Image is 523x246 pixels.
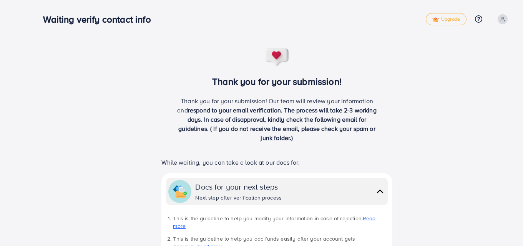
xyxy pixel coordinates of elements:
[195,181,282,192] div: Docs for your next steps
[264,48,290,67] img: success
[161,158,392,167] p: While waiting, you can take a look at our docs for:
[174,96,380,142] p: Thank you for your submission! Our team will review your information and
[426,13,467,25] a: tickUpgrade
[43,14,157,25] h3: Waiting verify contact info
[173,215,375,230] a: Read more
[149,76,405,87] h3: Thank you for your submission!
[178,106,377,142] span: respond to your email verification. The process will take 2-3 working days. In case of disapprova...
[195,194,282,201] div: Next step after verification process
[173,215,387,230] li: This is the guideline to help you modify your information in case of rejection.
[432,17,460,22] span: Upgrade
[375,186,385,197] img: collapse
[432,17,439,22] img: tick
[173,185,187,198] img: collapse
